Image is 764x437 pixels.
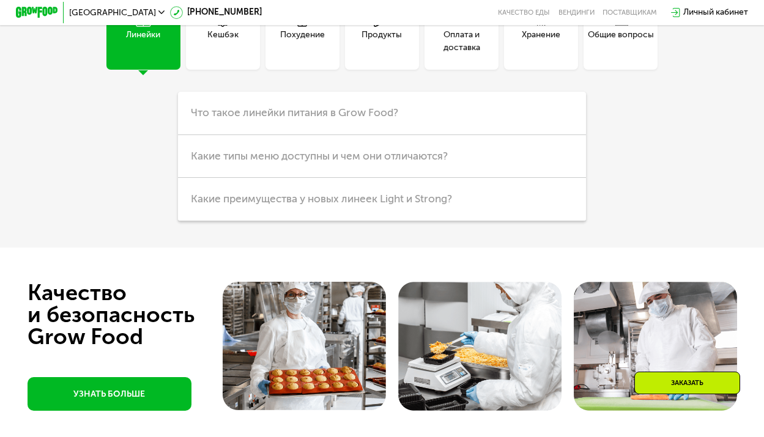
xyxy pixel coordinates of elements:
[362,29,402,54] div: Продукты
[603,9,657,17] div: поставщикам
[498,9,550,17] a: Качество еды
[280,29,325,54] div: Похудение
[558,9,595,17] a: Вендинги
[634,372,740,394] div: Заказать
[207,29,239,54] div: Кешбэк
[522,29,560,54] div: Хранение
[425,29,499,54] div: Оплата и доставка
[683,6,748,19] div: Личный кабинет
[191,150,448,163] span: Какие типы меню доступны и чем они отличаются?
[170,6,262,19] a: [PHONE_NUMBER]
[28,282,240,348] div: Качество и безопасность Grow Food
[126,29,160,54] div: Линейки
[191,106,398,119] span: Что такое линейки питания в Grow Food?
[588,29,654,54] div: Общие вопросы
[28,377,191,411] a: УЗНАТЬ БОЛЬШЕ
[191,193,452,205] span: Какие преимущества у новых линеек Light и Strong?
[69,9,156,17] span: [GEOGRAPHIC_DATA]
